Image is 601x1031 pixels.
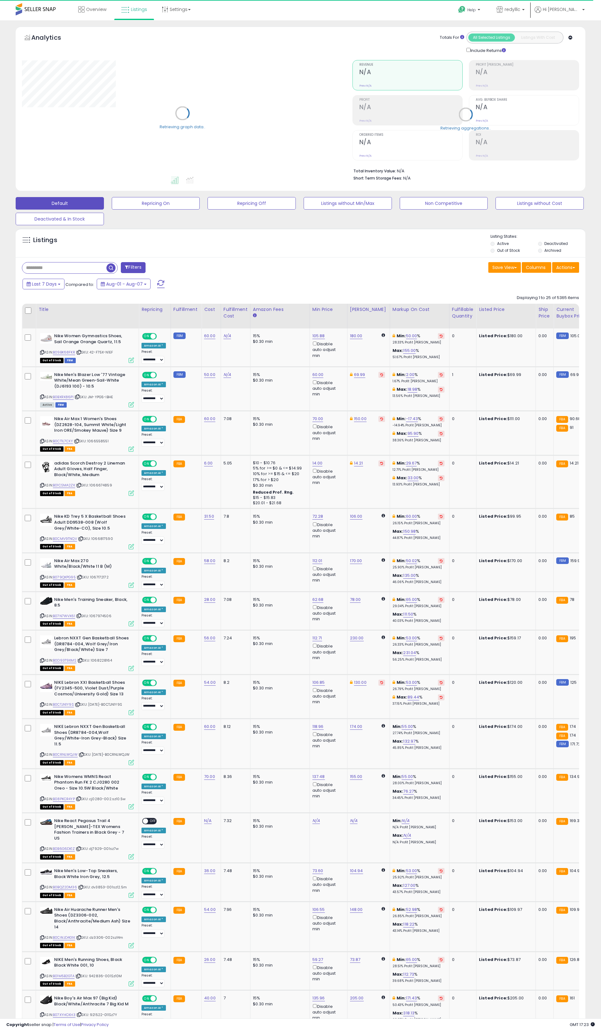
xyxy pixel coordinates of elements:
div: % [393,416,444,428]
img: 31KOoQ0eDwL._SL40_.jpg [40,868,53,876]
span: FBA [64,491,75,496]
b: Nike Men's Blazer Low '77 Vintage White/Mean Green-Sail-White (DJ6193 100) - 10.5 [54,372,130,391]
a: N/A [403,832,411,839]
a: 53.00 [406,679,417,686]
img: 31eZK9bkodL._SL40_.jpg [40,333,53,343]
a: 55.00 [402,774,413,780]
div: 0.00 [538,416,549,422]
a: 6.00 [204,460,213,466]
small: FBA [556,460,568,467]
span: Hi [PERSON_NAME] [543,6,580,13]
img: 41QUOqzokVL._SL40_.jpg [40,907,53,915]
p: 26.15% Profit [PERSON_NAME] [393,521,444,526]
div: [PERSON_NAME] [350,306,387,313]
a: 53.00 [406,868,417,874]
a: Hi [PERSON_NAME] [535,6,585,20]
b: Min: [397,513,406,519]
div: 0 [452,333,471,339]
a: 127.00 [403,882,415,889]
a: 55.00 [402,724,413,730]
a: 155.00 [350,774,362,780]
small: FBA [556,416,568,423]
span: 85 [570,513,575,519]
a: 54.00 [204,907,216,913]
img: 41YLq9Z389L._SL40_.jpg [40,995,53,1004]
small: FBA [173,460,185,467]
div: $0.30 min [253,520,305,525]
a: 72.28 [312,513,323,520]
a: 50.00 [204,372,215,378]
a: B0D93T9XMS [53,658,76,663]
span: All listings that are currently out of stock and unavailable for purchase on Amazon [40,358,64,363]
span: Help [467,7,476,13]
a: 230.00 [350,635,364,641]
p: 38.36% Profit [PERSON_NAME] [393,438,444,443]
div: Amazon AI * [141,382,166,387]
a: B0BXRX86P1 [53,394,74,400]
span: OFF [156,461,166,466]
a: B079QKPG95 [53,575,76,580]
div: Displaying 1 to 25 of 5365 items [517,295,579,301]
a: 18.98 [408,386,418,393]
img: 31kHD+pDeUL._SL40_.jpg [40,724,53,736]
div: $14.21 [479,460,531,466]
div: Listed Price [479,306,533,313]
h5: Analytics [31,33,73,43]
div: $15 - $15.83 [253,495,305,500]
div: % [393,333,444,345]
span: OFF [156,514,166,520]
b: Max: [393,348,403,353]
a: 231.04 [403,650,416,656]
div: 0 [452,460,471,466]
b: Nike Air Max 1 Women's Shoes (DZ2628-104, Summit White/Light Iron ORE/Smokey Mauve) Size 9 [54,416,130,435]
div: $99.95 [479,514,531,519]
a: 60.00 [204,724,215,730]
div: ASIN: [40,514,134,548]
img: 31+WcnmZ3oL._SL40_.jpg [40,774,53,781]
a: 118.22 [403,921,414,927]
a: 148.00 [350,907,363,913]
div: 7.8 [223,514,245,519]
div: Cost [204,306,218,313]
div: Disable auto adjust min [312,340,342,358]
a: 65.00 [406,957,417,963]
span: ON [143,514,151,520]
div: Markup on Cost [393,306,447,313]
a: 155.00 [403,348,416,354]
h5: Listings [33,236,57,245]
a: 135.96 [312,995,325,1001]
small: FBM [173,333,186,339]
a: -17.43 [406,416,418,422]
label: Deactivated [544,241,568,246]
div: % [393,460,444,472]
b: Max: [393,528,403,534]
a: 69.99 [354,372,365,378]
div: 0.00 [538,514,549,519]
div: 15% [253,416,305,422]
button: Columns [522,262,551,273]
th: The percentage added to the cost of goods (COGS) that forms the calculator for Min & Max prices. [390,304,449,328]
span: FBA [64,446,75,452]
div: Ship Price [538,306,551,319]
a: 106.85 [312,679,325,686]
p: 13.56% Profit [PERSON_NAME] [393,394,444,398]
b: Max: [397,386,408,392]
div: Preset: [141,350,166,364]
div: $0.30 min [253,378,305,383]
a: 53.00 [406,635,417,641]
span: FBM [64,358,76,363]
a: 78.00 [350,597,361,603]
a: 40.00 [204,995,216,1001]
a: B0CT1L7CXY [53,439,73,444]
img: 41E-nilBI-L._SL40_.jpg [40,597,53,605]
a: 62.68 [312,597,324,603]
span: ON [143,372,151,378]
div: ASIN: [40,372,134,407]
span: Last 7 Days [32,281,57,287]
span: FBM [55,402,67,408]
button: Non Competitive [400,197,488,210]
a: Privacy Policy [81,1022,109,1028]
a: 59.27 [312,957,323,963]
a: 105.88 [312,333,325,339]
div: 7.08 [223,416,245,422]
